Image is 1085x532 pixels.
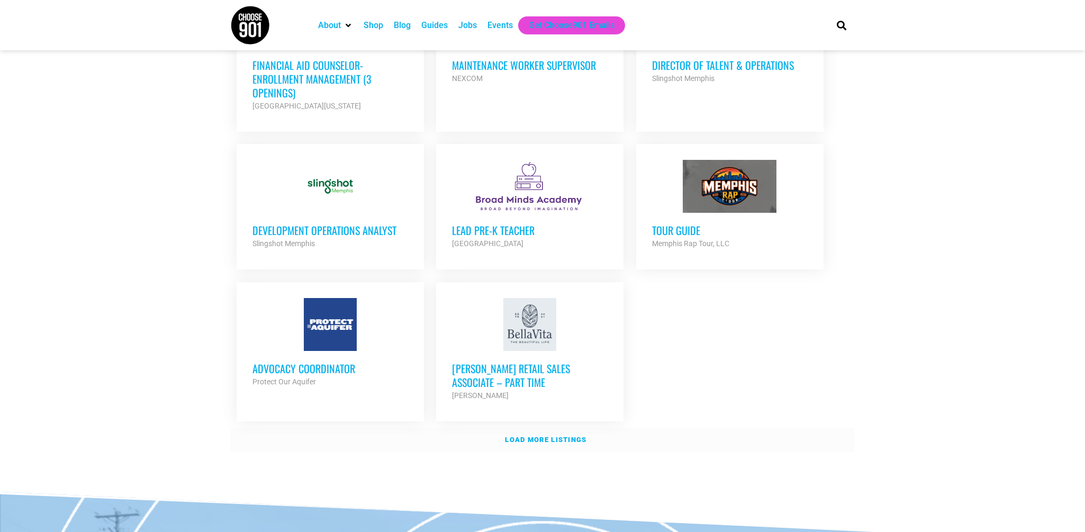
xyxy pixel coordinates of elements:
strong: Protect Our Aquifer [252,377,316,386]
div: About [313,16,358,34]
strong: Memphis Rap Tour, LLC [652,239,729,248]
a: Jobs [458,19,477,32]
h3: [PERSON_NAME] Retail Sales Associate – Part Time [452,362,608,389]
a: Development Operations Analyst Slingshot Memphis [237,144,424,266]
h3: Advocacy Coordinator [252,362,408,375]
strong: [PERSON_NAME] [452,391,509,400]
a: Shop [364,19,383,32]
a: Get Choose901 Emails [529,19,614,32]
strong: [GEOGRAPHIC_DATA] [452,239,523,248]
h3: Tour Guide [652,223,808,237]
strong: Slingshot Memphis [652,74,715,83]
a: Blog [394,19,411,32]
h3: Financial Aid Counselor-Enrollment Management (3 Openings) [252,58,408,100]
strong: [GEOGRAPHIC_DATA][US_STATE] [252,102,361,110]
a: Load more listings [230,428,855,452]
a: About [318,19,341,32]
h3: MAINTENANCE WORKER SUPERVISOR [452,58,608,72]
a: Tour Guide Memphis Rap Tour, LLC [636,144,824,266]
strong: Load more listings [505,436,586,444]
h3: Development Operations Analyst [252,223,408,237]
a: Lead Pre-K Teacher [GEOGRAPHIC_DATA] [436,144,623,266]
a: [PERSON_NAME] Retail Sales Associate – Part Time [PERSON_NAME] [436,282,623,418]
strong: NEXCOM [452,74,483,83]
h3: Director of Talent & Operations [652,58,808,72]
a: Guides [421,19,448,32]
nav: Main nav [313,16,819,34]
h3: Lead Pre-K Teacher [452,223,608,237]
a: Advocacy Coordinator Protect Our Aquifer [237,282,424,404]
strong: Slingshot Memphis [252,239,315,248]
div: Search [833,16,851,34]
a: Events [487,19,513,32]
